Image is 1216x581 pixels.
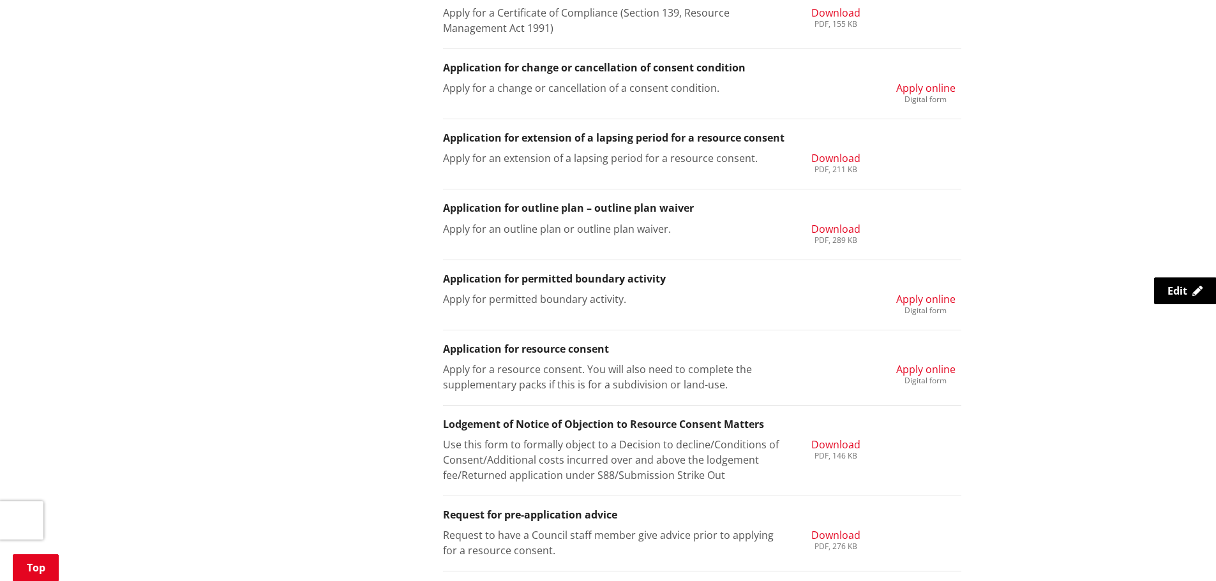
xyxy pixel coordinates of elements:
[443,80,782,96] p: Apply for a change or cancellation of a consent condition.
[896,307,956,314] div: Digital form
[443,273,961,285] h3: Application for permitted boundary activity
[811,527,860,550] a: Download PDF, 276 KB
[811,452,860,460] div: PDF, 146 KB
[811,166,860,173] div: PDF, 211 KB
[896,80,956,103] a: Apply online Digital form
[896,81,956,95] span: Apply online
[13,554,59,581] a: Top
[443,221,782,237] p: Apply for an outline plan or outline plan waiver.
[811,237,860,244] div: PDF, 289 KB
[443,151,782,166] p: Apply for an extension of a lapsing period for a resource consent.
[811,437,860,460] a: Download PDF, 146 KB
[896,96,956,103] div: Digital form
[443,202,961,214] h3: Application for outline plan – outline plan waiver
[811,438,860,452] span: Download
[443,343,961,355] h3: Application for resource consent
[443,291,782,307] p: Apply for permitted boundary activity.
[811,151,860,165] span: Download
[443,132,961,144] h3: Application for extension of a lapsing period for a resource consent
[811,5,860,28] a: Download PDF, 155 KB
[1154,277,1216,304] a: Edit
[896,291,956,314] a: Apply online Digital form
[811,20,860,28] div: PDF, 155 KB
[811,222,860,236] span: Download
[896,362,956,385] a: Apply online Digital form
[443,437,782,483] p: Use this form to formally object to a Decision to decline/Conditions of Consent/Additional costs ...
[896,362,956,376] span: Apply online
[443,5,782,36] p: Apply for a Certificate of Compliance (Section 139, Resource Management Act 1991)
[1167,284,1187,298] span: Edit
[443,527,782,558] p: Request to have a Council staff member give advice prior to applying for a resource consent.
[896,292,956,306] span: Apply online
[896,377,956,385] div: Digital form
[811,543,860,550] div: PDF, 276 KB
[811,528,860,542] span: Download
[443,362,782,392] p: Apply for a resource consent. You will also need to complete the supplementary packs if this is f...
[811,151,860,173] a: Download PDF, 211 KB
[443,509,961,521] h3: Request for pre-application advice
[1157,527,1203,573] iframe: Messenger Launcher
[811,221,860,244] a: Download PDF, 289 KB
[443,418,961,430] h3: Lodgement of Notice of Objection to Resource Consent Matters
[811,6,860,20] span: Download
[443,62,961,74] h3: Application for change or cancellation of consent condition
